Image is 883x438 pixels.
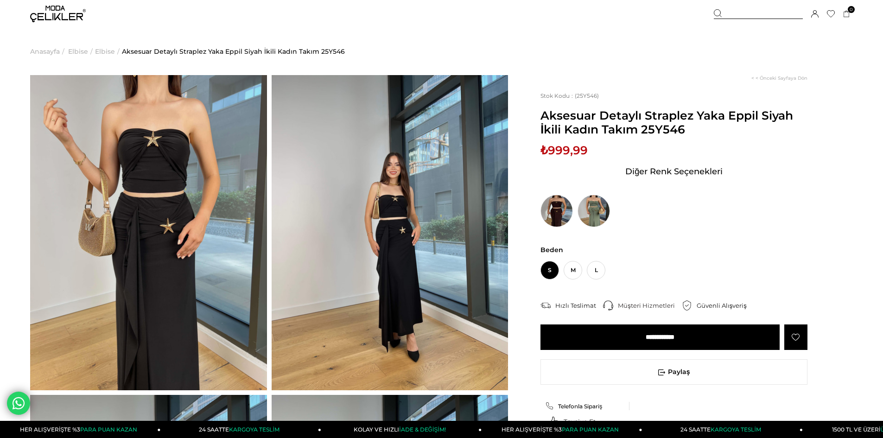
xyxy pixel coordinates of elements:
span: İADE & DEĞİŞİM! [399,426,445,433]
a: KOLAY VE HIZLIİADE & DEĞİŞİM! [321,421,482,438]
span: PARA PUAN KAZAN [562,426,619,433]
span: Beden [540,246,807,254]
span: Telefonla Sipariş [558,403,602,410]
img: logo [30,6,86,22]
span: ₺999,99 [540,143,588,157]
span: (25Y546) [540,92,599,99]
span: Stok Kodu [540,92,575,99]
li: > [95,28,122,75]
span: 0 [848,6,855,13]
a: 24 SAATTEKARGOYA TESLİM [642,421,803,438]
img: Aksesuar ve Belden Bağlama Detaylı Eppil Siyah Kadın Takım 25Y546 [272,75,508,390]
span: KARGOYA TESLİM [711,426,761,433]
a: Elbise [95,28,115,75]
span: S [540,261,559,279]
a: < < Önceki Sayfaya Dön [751,75,807,81]
img: Aksesuar ve Belden Bağlama Detaylı Eppil Siyah Kadın Takım 25Y546 [30,75,267,390]
img: call-center.png [603,300,613,311]
span: Aksesuar Detaylı Straplez Yaka Eppil Siyah İkili Kadın Takım 25Y546 [540,108,807,136]
a: Elbise [68,28,88,75]
a: 0 [843,11,850,18]
img: Aksesuar Detaylı Straplez Yaka Eppil Mint İkili Kadın Takım 25Y546 [578,195,610,227]
span: L [587,261,605,279]
a: HER ALIŞVERİŞTE %3PARA PUAN KAZAN [482,421,642,438]
img: shipping.png [540,300,551,311]
span: M [564,261,582,279]
div: Hızlı Teslimat [555,301,603,310]
span: PARA PUAN KAZAN [80,426,137,433]
span: Diğer Renk Seçenekleri [625,164,723,179]
span: Paylaş [541,360,807,384]
div: Güvenli Alışveriş [697,301,754,310]
a: 24 SAATTEKARGOYA TESLİM [161,421,321,438]
img: security.png [682,300,692,311]
a: Anasayfa [30,28,60,75]
span: KARGOYA TESLİM [229,426,279,433]
span: Tavsiye Et [564,418,596,426]
img: Aksesuar Detaylı Straplez Yaka Eppil Kahve İkili Kadın Takım 25Y546 [540,195,573,227]
a: Aksesuar Detaylı Straplez Yaka Eppil Siyah İkili Kadın Takım 25Y546 [122,28,345,75]
li: > [30,28,67,75]
li: > [68,28,95,75]
div: Müşteri Hizmetleri [618,301,682,310]
a: Telefonla Sipariş [545,402,625,410]
a: Favorilere Ekle [784,324,807,350]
